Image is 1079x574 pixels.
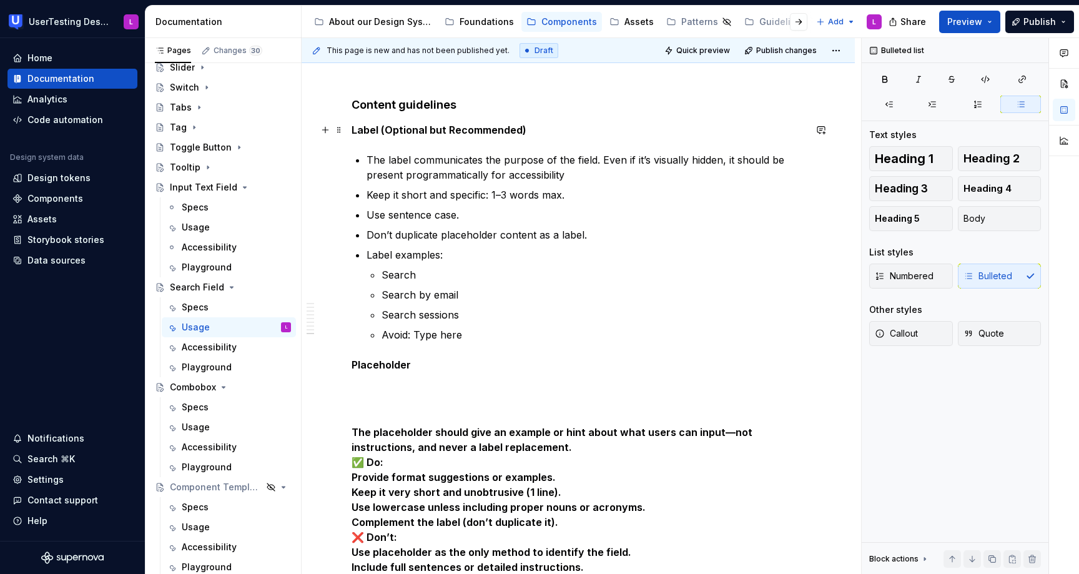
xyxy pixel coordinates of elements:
button: Heading 2 [958,146,1042,171]
p: Search sessions [382,307,805,322]
span: 30 [249,46,262,56]
div: Data sources [27,254,86,267]
span: Quick preview [676,46,730,56]
a: Tooltip [150,157,296,177]
a: Analytics [7,89,137,109]
strong: Use lowercase unless including proper nouns or acronyms. [352,501,646,513]
strong: Keep it very short and unobtrusive (1 line). [352,486,561,498]
div: Specs [182,201,209,214]
button: Numbered [869,264,953,289]
div: Tooltip [170,161,200,174]
span: Publish [1023,16,1056,28]
div: Block actions [869,554,919,564]
p: Don’t duplicate placeholder content as a label. [367,227,805,242]
button: Callout [869,321,953,346]
span: Preview [947,16,982,28]
button: Quick preview [661,42,736,59]
span: Heading 1 [875,152,934,165]
div: Text styles [869,129,917,141]
div: Documentation [155,16,296,28]
span: Quote [963,327,1004,340]
div: Home [27,52,52,64]
div: Usage [182,521,210,533]
a: Usage [162,417,296,437]
div: Components [27,192,83,205]
div: Documentation [27,72,94,85]
span: Share [900,16,926,28]
div: Playground [182,461,232,473]
div: Specs [182,501,209,513]
svg: Supernova Logo [41,552,104,564]
a: Accessibility [162,537,296,557]
a: Documentation [7,69,137,89]
p: Search by email [382,287,805,302]
a: Data sources [7,250,137,270]
strong: The placeholder should give an example or hint about what users can input—not instructions, and n... [352,426,755,453]
a: Specs [162,297,296,317]
div: Usage [182,321,210,334]
a: UsageL [162,317,296,337]
div: Patterns [681,16,718,28]
p: Keep it short and specific: 1–3 words max. [367,187,805,202]
div: Playground [182,361,232,374]
span: This page is new and has not been published yet. [327,46,510,56]
div: Combobox [170,381,216,393]
a: Accessibility [162,437,296,457]
div: Pages [155,46,191,56]
div: Help [27,515,47,527]
div: Storybook stories [27,234,104,246]
p: Search [382,267,805,282]
a: Playground [162,457,296,477]
div: Changes [214,46,262,56]
strong: Use placeholder as the only method to identify the field. [352,546,631,558]
a: Switch [150,77,296,97]
span: Add [828,17,844,27]
a: Component Template [150,477,296,497]
span: Callout [875,327,918,340]
p: Use sentence case. [367,207,805,222]
div: Other styles [869,304,922,316]
p: Avoid: Type here [382,327,805,342]
div: L [872,17,876,27]
a: Playground [162,357,296,377]
div: Notifications [27,432,84,445]
h4: Content guidelines [352,97,805,112]
span: Heading 5 [875,212,920,225]
div: Page tree [309,9,810,34]
div: Components [541,16,597,28]
span: Heading 3 [875,182,928,195]
div: Accessibility [182,341,237,354]
button: Quote [958,321,1042,346]
strong: Complement the label (don’t duplicate it). [352,516,558,528]
button: Notifications [7,428,137,448]
div: Foundations [460,16,514,28]
div: L [285,321,287,334]
a: Accessibility [162,337,296,357]
div: Toggle Button [170,141,232,154]
div: Search Field [170,281,224,294]
strong: ❌ Don’t: [352,531,397,543]
button: Body [958,206,1042,231]
button: Heading 1 [869,146,953,171]
span: Numbered [875,270,934,282]
div: UserTesting Design System [29,16,109,28]
div: Block actions [869,550,930,568]
div: Accessibility [182,441,237,453]
strong: Label (Optional but Recommended) [352,124,526,136]
a: Patterns [661,12,737,32]
a: Tabs [150,97,296,117]
a: Storybook stories [7,230,137,250]
strong: ✅ Do: [352,456,383,468]
div: Tabs [170,101,192,114]
div: Specs [182,301,209,314]
a: Usage [162,217,296,237]
div: Accessibility [182,541,237,553]
a: Code automation [7,110,137,130]
div: Usage [182,221,210,234]
button: Share [882,11,934,33]
a: Specs [162,397,296,417]
div: Design tokens [27,172,91,184]
div: Assets [27,213,57,225]
button: Help [7,511,137,531]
